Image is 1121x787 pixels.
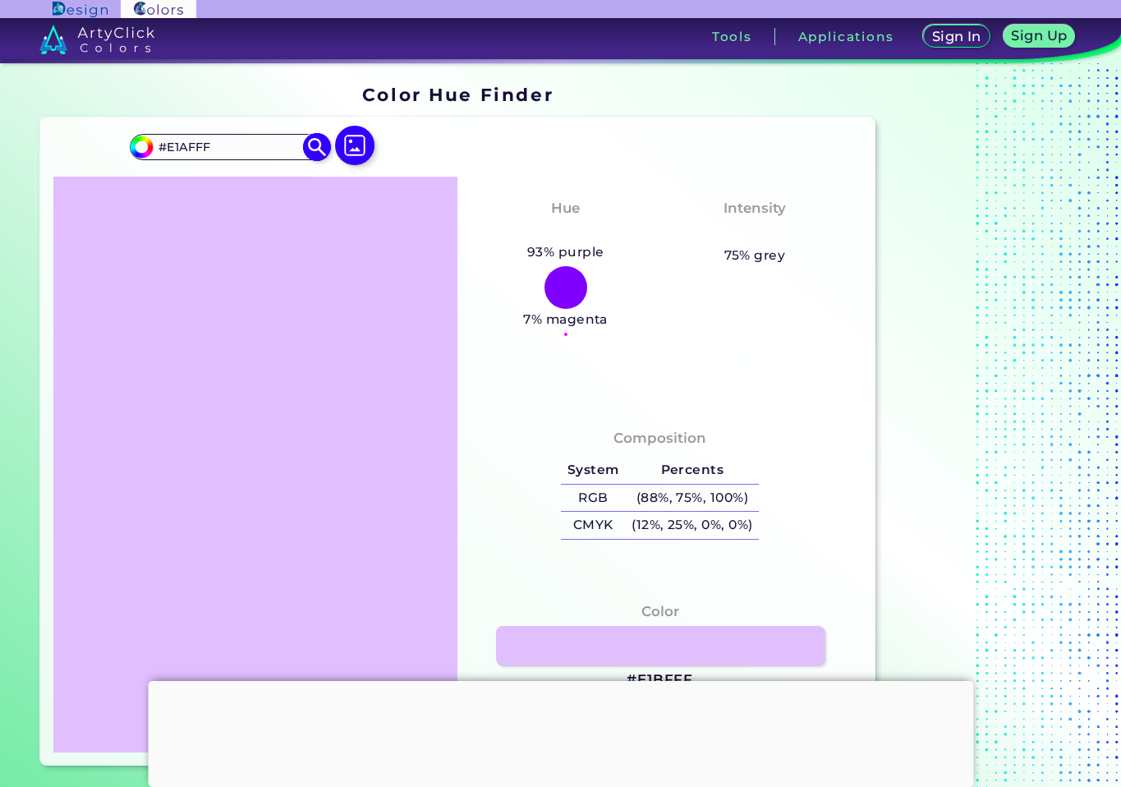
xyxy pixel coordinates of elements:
h3: Pale [731,223,778,242]
input: type color.. [153,136,306,158]
h4: Composition [613,426,706,450]
h1: Color Hue Finder [362,82,554,107]
h3: Applications [798,30,894,43]
h5: System [561,457,625,484]
img: logo_artyclick_colors_white.svg [39,25,155,54]
h5: 7% magenta [517,309,614,330]
h3: Purple [533,223,598,242]
h5: RGB [561,485,625,512]
h4: Intensity [724,196,786,220]
img: icon picture [335,126,374,165]
a: Sign Up [1007,26,1072,47]
h5: 75% grey [724,245,786,266]
img: ArtyClick Design logo [53,2,108,17]
img: icon search [303,132,332,161]
h5: Sign In [935,30,979,43]
h5: (12%, 25%, 0%, 0%) [625,512,759,539]
h4: Color [641,600,679,624]
h5: Sign Up [1014,30,1065,42]
h4: Hue [551,196,580,220]
a: Sign In [926,26,987,47]
h5: (88%, 75%, 100%) [625,485,759,512]
iframe: Advertisement [148,681,973,783]
h5: CMYK [561,512,625,539]
h5: Percents [625,457,759,484]
h3: Tools [712,30,752,43]
h3: #E1BFFF [627,670,693,690]
h5: 93% purple [521,242,610,263]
